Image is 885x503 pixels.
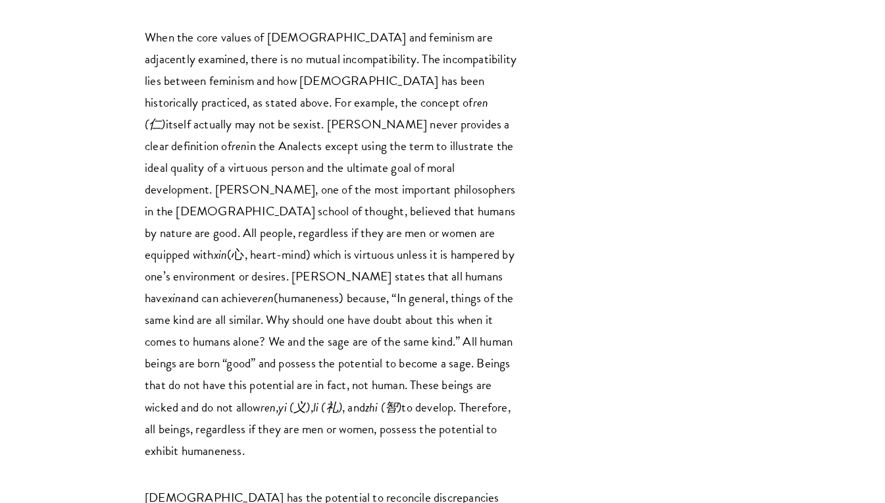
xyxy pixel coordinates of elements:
em: ren (仁) [145,93,488,134]
em: li (礼) [313,398,342,417]
em: ren [258,288,274,307]
em: yi (义) [278,398,310,417]
p: When the core values of [DEMOGRAPHIC_DATA] and feminism are adjacently examined, there is no mutu... [145,26,520,462]
em: xin [168,288,182,307]
em: ren [261,398,276,417]
em: xin [214,245,228,264]
em: ren [232,136,247,155]
em: zhi (智) [365,398,401,417]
